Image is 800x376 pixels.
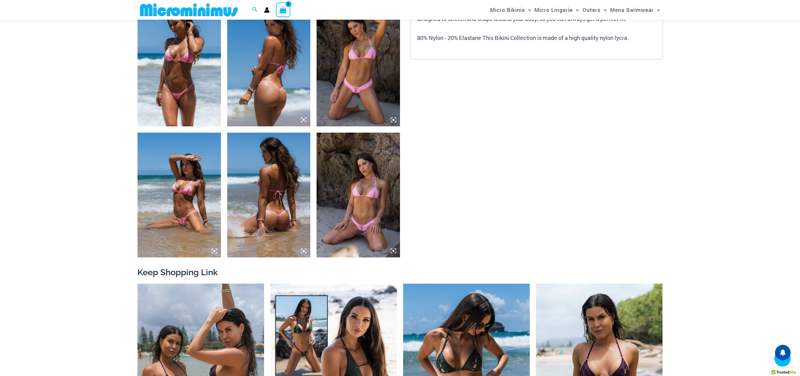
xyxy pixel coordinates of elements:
span: Mens Swimwear [610,2,654,18]
a: OutersMenu ToggleMenu Toggle [581,2,608,18]
span: Menu Toggle [573,2,579,18]
a: Mens SwimwearMenu ToggleMenu Toggle [608,2,662,18]
span: Outers [582,2,601,18]
a: Micro LingerieMenu ToggleMenu Toggle [533,2,581,18]
a: View Shopping Cart, empty [276,2,290,17]
span: Menu Toggle [525,2,531,18]
img: Link Pop Pink 3070 Top 4855 Bottom [227,133,311,257]
h2: Keep Shopping Link [137,267,662,278]
img: MM SHOP LOGO FLAT [137,3,240,17]
span: Menu Toggle [654,2,660,18]
a: Search icon link [252,6,258,14]
img: Link Pop Pink 3070 Top 4955 Bottom [317,133,400,257]
span: Micro Bikinis [490,2,525,18]
img: Link Pop Pink 3070 Top 4855 Bottom [137,2,221,126]
img: Link Pop Pink 3070 Top 4955 Bottom [317,2,400,126]
img: Link Pop Pink 3070 Top 4855 Bottom [227,2,311,126]
span: Menu Toggle [601,2,607,18]
nav: Site Navigation [487,1,662,19]
a: Micro BikinisMenu ToggleMenu Toggle [488,2,533,18]
img: Link Pop Pink 3070 Top 4855 Bottom [137,133,221,257]
a: Account icon link [264,7,270,13]
p: 80% Nylon - 20% Elastane This Bikini Collection is made of a high quality nylon lycra. [417,33,656,43]
span: Micro Lingerie [534,2,573,18]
